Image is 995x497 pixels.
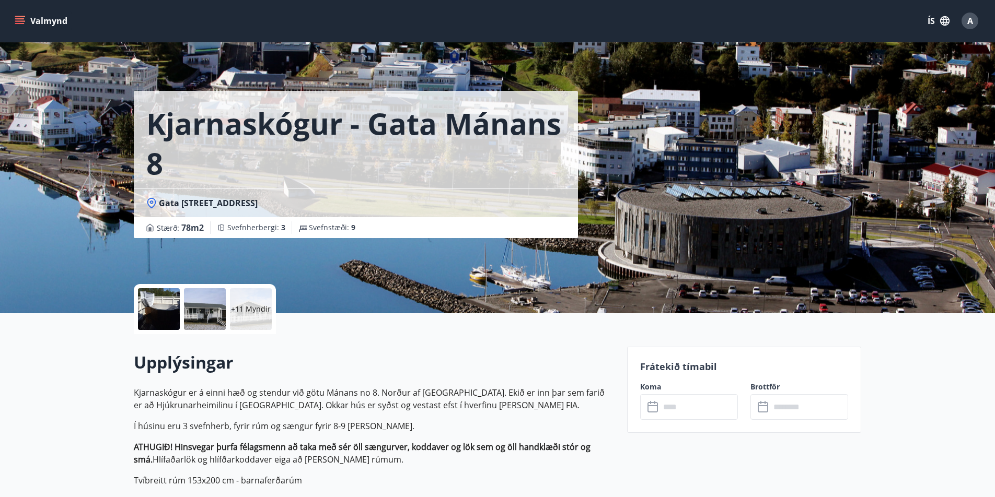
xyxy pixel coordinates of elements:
span: 78 m2 [181,222,204,233]
p: Kjarnaskógur er á einni hæð og stendur við götu Mánans no 8. Norður af [GEOGRAPHIC_DATA]. Ekið er... [134,386,615,411]
button: menu [13,11,72,30]
h2: Upplýsingar [134,351,615,374]
button: A [957,8,982,33]
span: Svefnherbergi : [227,222,285,233]
span: Svefnstæði : [309,222,355,233]
p: +11 Myndir [231,304,271,314]
h1: Kjarnaskógur - Gata Mánans 8 [146,103,565,183]
label: Brottför [750,382,848,392]
strong: ATHUGIÐ! Hinsvegar þurfa félagsmenn að taka með sér öll sængurver, koddaver og lök sem og öll han... [134,441,591,465]
span: Stærð : [157,221,204,234]
span: 3 [281,222,285,232]
p: Tvíbreitt rúm 153x200 cm - barnaferðarúm [134,474,615,487]
span: A [967,15,973,27]
p: Frátekið tímabil [640,360,848,373]
p: Í húsinu eru 3 svefnherb, fyrir rúm og sængur fyrir 8-9 [PERSON_NAME]. [134,420,615,432]
span: Gata [STREET_ADDRESS] [159,197,258,209]
button: ÍS [922,11,955,30]
p: Hlífaðarlök og hlífðarkoddaver eiga að [PERSON_NAME] rúmum. [134,441,615,466]
span: 9 [351,222,355,232]
label: Koma [640,382,738,392]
